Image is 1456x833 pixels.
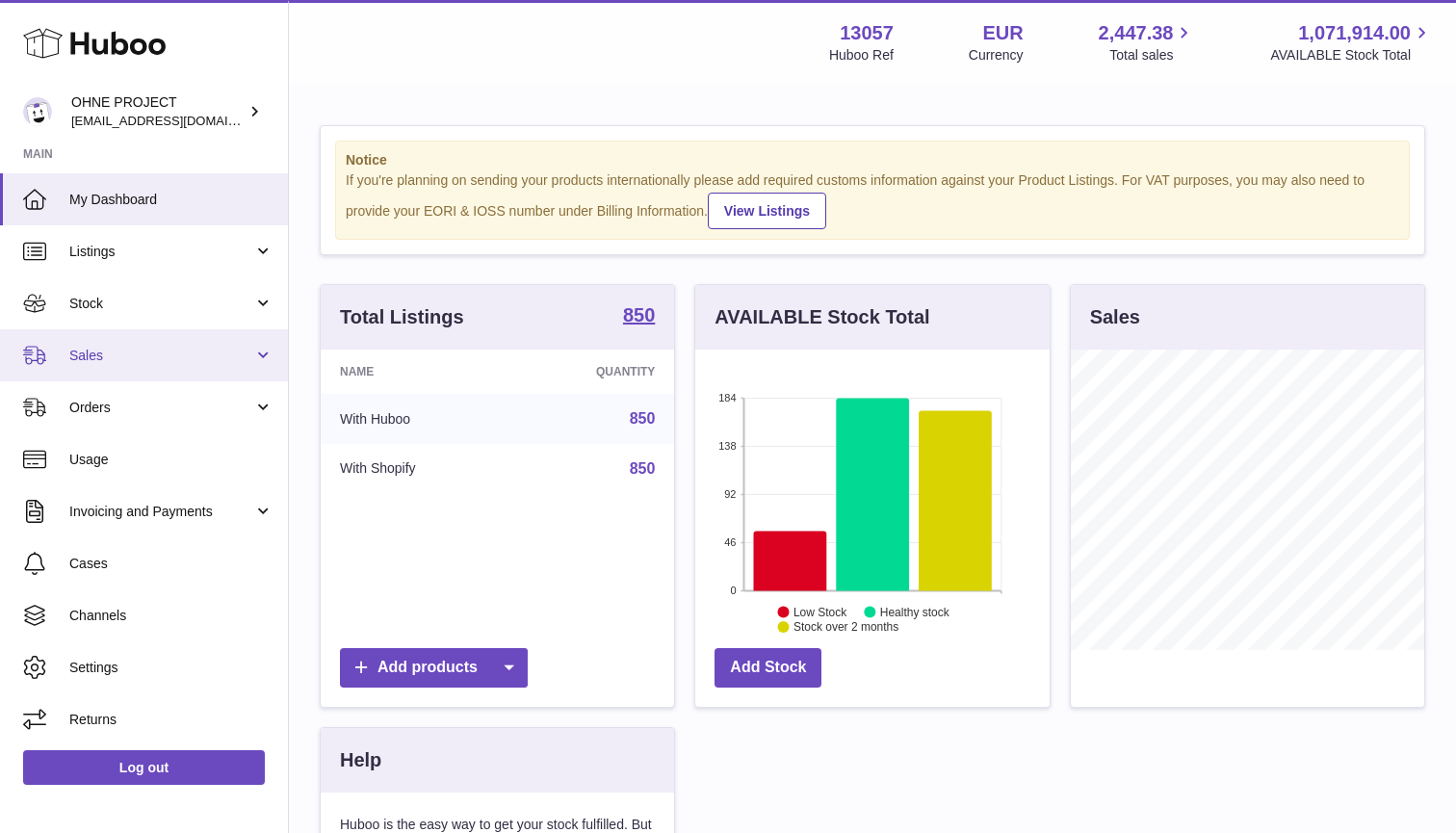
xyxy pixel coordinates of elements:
[715,304,929,330] h3: AVAILABLE Stock Total
[731,585,737,596] text: 0
[725,488,737,500] text: 92
[69,711,273,729] span: Returns
[793,620,898,634] text: Stock over 2 months
[982,20,1023,46] strong: EUR
[69,347,253,365] span: Sales
[1270,46,1433,65] span: AVAILABLE Stock Total
[623,305,655,328] a: 850
[718,392,736,403] text: 184
[69,191,273,209] span: My Dashboard
[623,305,655,325] strong: 850
[1109,46,1195,65] span: Total sales
[793,605,847,618] text: Low Stock
[346,151,1399,169] strong: Notice
[829,46,894,65] div: Huboo Ref
[630,460,656,477] a: 850
[69,451,273,469] span: Usage
[321,350,511,394] th: Name
[630,410,656,427] a: 850
[69,399,253,417] span: Orders
[718,440,736,452] text: 138
[1090,304,1140,330] h3: Sales
[69,607,273,625] span: Channels
[1099,20,1196,65] a: 2,447.38 Total sales
[69,243,253,261] span: Listings
[511,350,674,394] th: Quantity
[340,304,464,330] h3: Total Listings
[840,20,894,46] strong: 13057
[969,46,1024,65] div: Currency
[321,444,511,494] td: With Shopify
[321,394,511,444] td: With Huboo
[69,555,273,573] span: Cases
[340,747,381,773] h3: Help
[69,295,253,313] span: Stock
[69,503,253,521] span: Invoicing and Payments
[340,648,528,688] a: Add products
[69,659,273,677] span: Settings
[1099,20,1174,46] span: 2,447.38
[715,648,821,688] a: Add Stock
[71,93,245,130] div: OHNE PROJECT
[880,605,950,618] text: Healthy stock
[346,171,1399,229] div: If you're planning on sending your products internationally please add required customs informati...
[23,750,265,785] a: Log out
[23,97,52,126] img: support@ohneproject.com
[71,113,283,128] span: [EMAIL_ADDRESS][DOMAIN_NAME]
[1270,20,1433,65] a: 1,071,914.00 AVAILABLE Stock Total
[708,193,826,229] a: View Listings
[1298,20,1411,46] span: 1,071,914.00
[725,536,737,548] text: 46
